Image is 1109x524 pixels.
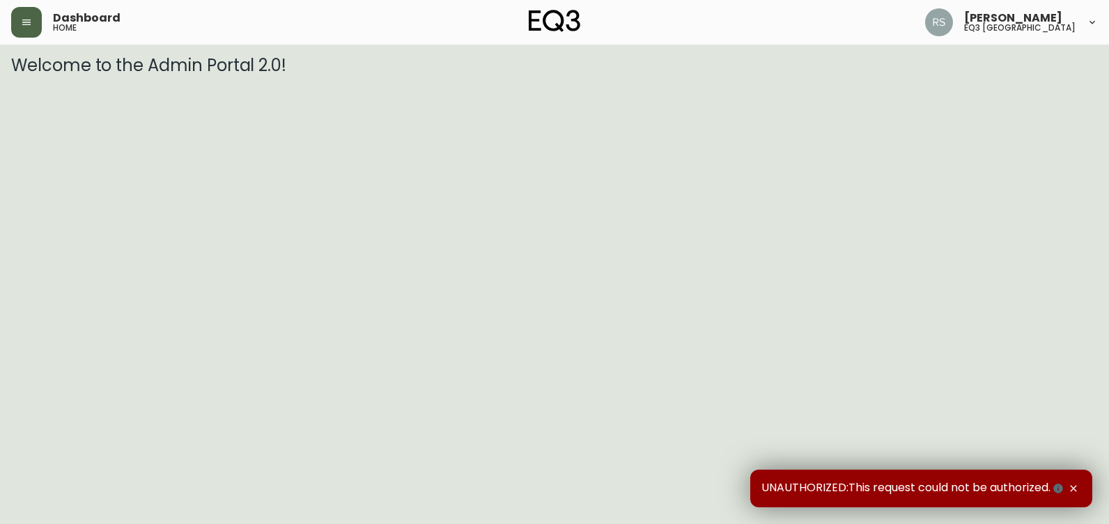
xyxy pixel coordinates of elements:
[964,24,1076,32] h5: eq3 [GEOGRAPHIC_DATA]
[964,13,1062,24] span: [PERSON_NAME]
[53,13,121,24] span: Dashboard
[11,56,1098,75] h3: Welcome to the Admin Portal 2.0!
[761,481,1066,496] span: UNAUTHORIZED:This request could not be authorized.
[53,24,77,32] h5: home
[529,10,580,32] img: logo
[925,8,953,36] img: 8fb1f8d3fb383d4dec505d07320bdde0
